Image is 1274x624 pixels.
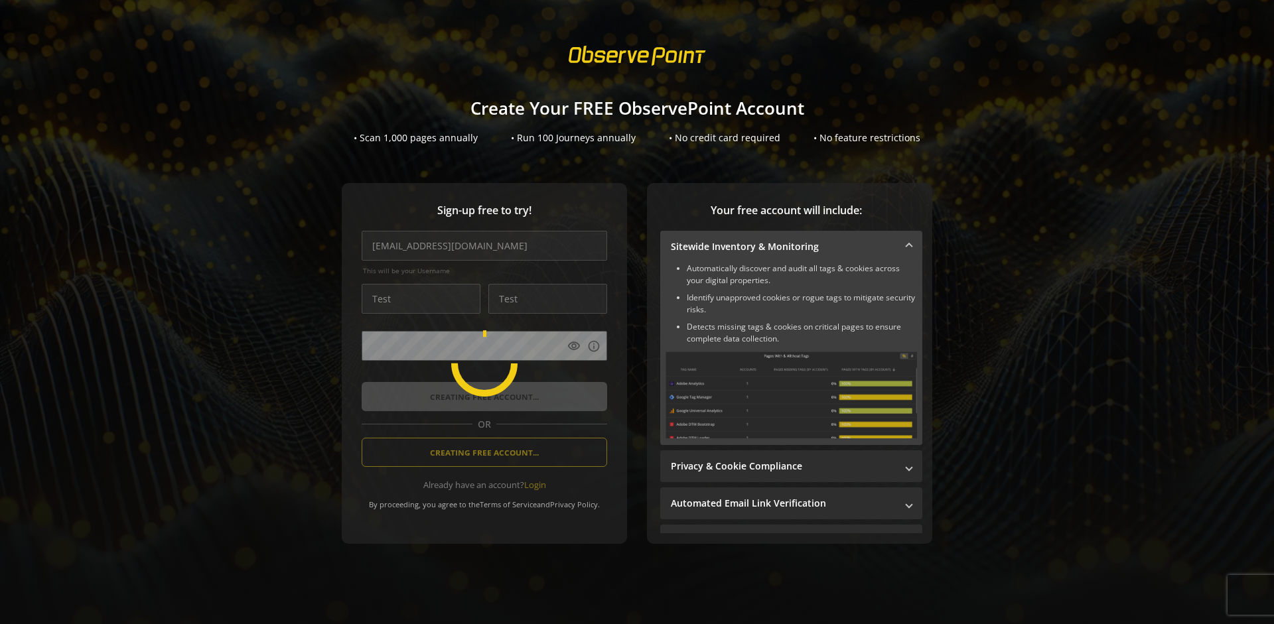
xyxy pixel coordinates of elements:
span: Sign-up free to try! [362,203,607,218]
mat-panel-title: Sitewide Inventory & Monitoring [671,240,896,253]
span: Your free account will include: [660,203,912,218]
mat-expansion-panel-header: Performance Monitoring with Web Vitals [660,525,922,556]
div: By proceeding, you agree to the and . [362,491,607,509]
div: Sitewide Inventory & Monitoring [660,263,922,445]
mat-expansion-panel-header: Sitewide Inventory & Monitoring [660,231,922,263]
a: Terms of Service [480,499,537,509]
mat-panel-title: Automated Email Link Verification [671,497,896,510]
div: • No feature restrictions [814,131,920,145]
mat-panel-title: Privacy & Cookie Compliance [671,460,896,473]
img: Sitewide Inventory & Monitoring [666,351,917,438]
mat-expansion-panel-header: Automated Email Link Verification [660,487,922,519]
div: • No credit card required [669,131,780,145]
li: Detects missing tags & cookies on critical pages to ensure complete data collection. [687,321,917,345]
a: Privacy Policy [550,499,598,509]
mat-expansion-panel-header: Privacy & Cookie Compliance [660,450,922,482]
div: • Run 100 Journeys annually [511,131,636,145]
li: Identify unapproved cookies or rogue tags to mitigate security risks. [687,292,917,316]
li: Automatically discover and audit all tags & cookies across your digital properties. [687,263,917,286]
div: • Scan 1,000 pages annually [354,131,478,145]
